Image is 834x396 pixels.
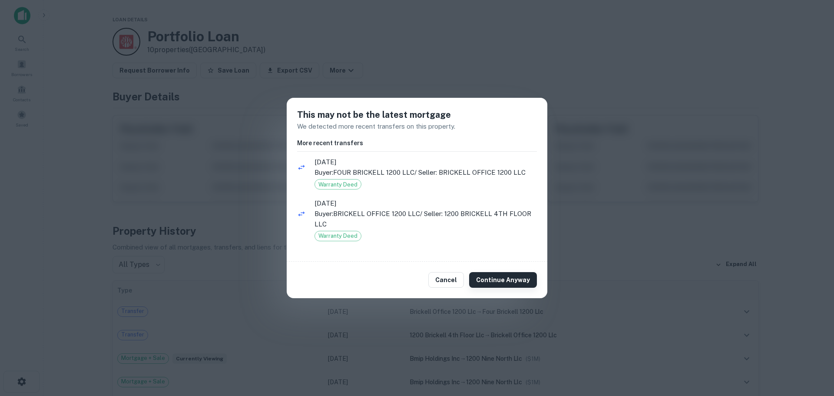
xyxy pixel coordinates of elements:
button: Cancel [428,272,464,288]
h6: More recent transfers [297,138,537,148]
div: Warranty Deed [314,179,361,190]
p: We detected more recent transfers on this property. [297,121,537,132]
button: Continue Anyway [469,272,537,288]
span: [DATE] [314,198,537,209]
p: Buyer: BRICKELL OFFICE 1200 LLC / Seller: 1200 BRICKELL 4TH FLOOR LLC [314,209,537,229]
h5: This may not be the latest mortgage [297,108,537,121]
span: Warranty Deed [315,180,361,189]
div: Warranty Deed [314,231,361,241]
span: Warranty Deed [315,232,361,240]
p: Buyer: FOUR BRICKELL 1200 LLC / Seller: BRICKELL OFFICE 1200 LLC [314,167,537,178]
iframe: Chat Widget [791,326,834,368]
span: [DATE] [314,157,537,167]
